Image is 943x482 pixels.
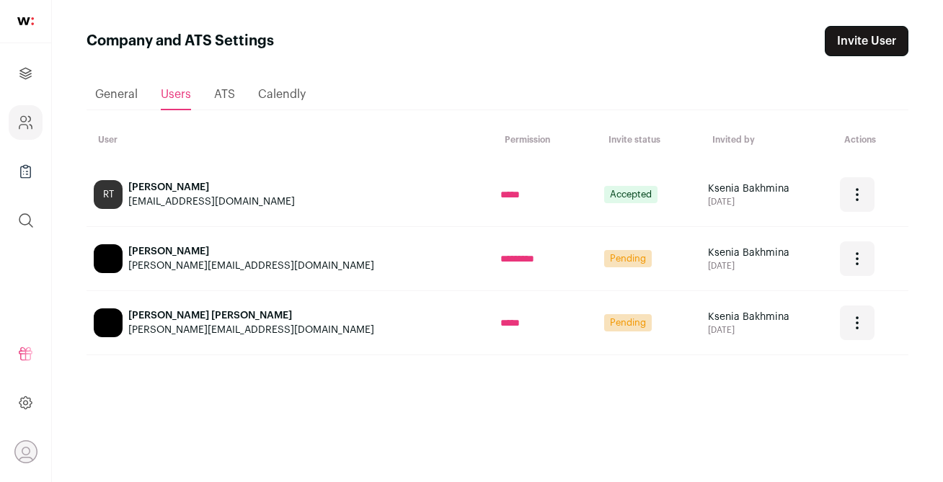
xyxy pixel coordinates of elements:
a: ATS [214,80,235,109]
a: Invite User [825,26,908,56]
a: Company Lists [9,154,43,189]
th: Invited by [701,133,833,163]
div: [EMAIL_ADDRESS][DOMAIN_NAME] [128,195,295,209]
button: Open dropdown [840,177,875,212]
img: wellfound-shorthand-0d5821cbd27db2630d0214b213865d53afaa358527fdda9d0ea32b1df1b89c2c.svg [17,17,34,25]
button: Open dropdown [840,305,875,340]
span: ATS [214,89,235,100]
th: Actions [833,133,908,163]
th: User [87,133,493,163]
a: Calendly [258,80,306,109]
span: Accepted [604,186,658,203]
img: blank-avatar.png [94,308,123,337]
div: Ksenia Bakhmina [708,310,826,324]
div: [PERSON_NAME] [PERSON_NAME] [128,308,374,323]
span: Pending [604,314,652,331]
h1: Company and ATS Settings [87,31,274,51]
span: Calendly [258,89,306,100]
div: [PERSON_NAME][EMAIL_ADDRESS][DOMAIN_NAME] [128,259,374,273]
img: blank-avatar.png [94,244,123,273]
div: [DATE] [708,260,826,272]
div: [DATE] [708,324,826,336]
div: [PERSON_NAME] [128,244,374,259]
a: General [95,80,138,109]
th: Invite status [597,133,701,163]
div: [PERSON_NAME][EMAIL_ADDRESS][DOMAIN_NAME] [128,323,374,337]
span: General [95,89,138,100]
button: Open dropdown [14,440,37,463]
a: Projects [9,56,43,91]
div: Ksenia Bakhmina [708,182,826,196]
span: Pending [604,250,652,267]
span: Users [161,89,191,100]
a: Company and ATS Settings [9,105,43,140]
th: Permission [493,133,597,163]
button: Open dropdown [840,241,875,276]
div: RT [94,180,123,209]
div: [PERSON_NAME] [128,180,295,195]
div: [DATE] [708,196,826,207]
div: Ksenia Bakhmina [708,246,826,260]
